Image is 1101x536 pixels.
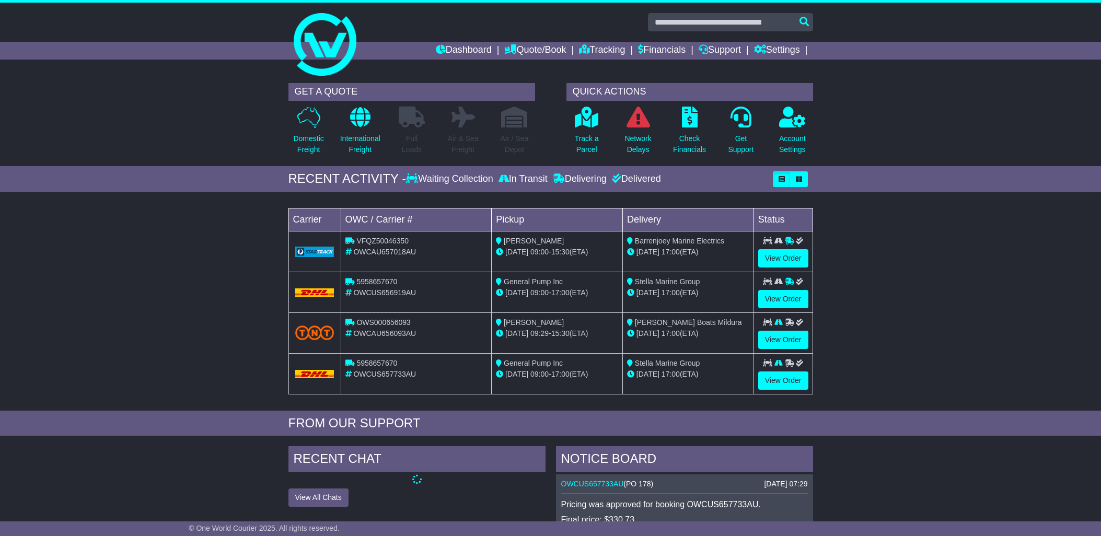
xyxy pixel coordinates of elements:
[504,359,563,367] span: General Pump Inc
[673,133,706,155] p: Check Financials
[758,249,808,267] a: View Order
[293,133,323,155] p: Domestic Freight
[627,369,749,380] div: (ETA)
[295,325,334,340] img: TNT_Domestic.png
[496,287,618,298] div: - (ETA)
[530,329,549,337] span: 09:29
[295,247,334,257] img: GetCarrierServiceLogo
[496,328,618,339] div: - (ETA)
[728,133,754,155] p: Get Support
[295,288,334,297] img: DHL.png
[504,318,564,327] span: [PERSON_NAME]
[501,133,529,155] p: Air / Sea Depot
[530,248,549,256] span: 09:00
[561,515,808,525] p: Final price: $330.73.
[626,480,651,488] span: PO 178
[551,329,570,337] span: 15:30
[356,359,397,367] span: 5958657670
[288,446,546,474] div: RECENT CHAT
[758,290,808,308] a: View Order
[662,288,680,297] span: 17:00
[662,329,680,337] span: 17:00
[624,133,651,155] p: Network Delays
[341,208,492,231] td: OWC / Carrier #
[635,359,700,367] span: Stella Marine Group
[293,106,324,161] a: DomesticFreight
[754,42,800,60] a: Settings
[609,173,661,185] div: Delivered
[505,248,528,256] span: [DATE]
[189,524,340,532] span: © One World Courier 2025. All rights reserved.
[356,237,409,245] span: VFQZ50046350
[627,247,749,258] div: (ETA)
[436,42,492,60] a: Dashboard
[406,173,495,185] div: Waiting Collection
[699,42,741,60] a: Support
[635,318,742,327] span: [PERSON_NAME] Boats Mildura
[295,370,334,378] img: DHL.png
[505,329,528,337] span: [DATE]
[662,370,680,378] span: 17:00
[550,173,609,185] div: Delivering
[353,329,416,337] span: OWCAU656093AU
[551,288,570,297] span: 17:00
[624,106,652,161] a: NetworkDelays
[636,288,659,297] span: [DATE]
[356,318,411,327] span: OWS000656093
[288,488,349,507] button: View All Chats
[288,83,535,101] div: GET A QUOTE
[636,370,659,378] span: [DATE]
[779,133,806,155] p: Account Settings
[627,287,749,298] div: (ETA)
[504,237,564,245] span: [PERSON_NAME]
[288,208,341,231] td: Carrier
[551,370,570,378] span: 17:00
[556,446,813,474] div: NOTICE BOARD
[727,106,754,161] a: GetSupport
[636,329,659,337] span: [DATE]
[764,480,807,488] div: [DATE] 07:29
[579,42,625,60] a: Tracking
[622,208,754,231] td: Delivery
[353,370,416,378] span: OWCUS657733AU
[673,106,706,161] a: CheckFinancials
[505,288,528,297] span: [DATE]
[662,248,680,256] span: 17:00
[340,106,381,161] a: InternationalFreight
[448,133,479,155] p: Air & Sea Freight
[779,106,806,161] a: AccountSettings
[353,248,416,256] span: OWCAU657018AU
[561,480,808,488] div: ( )
[758,371,808,390] a: View Order
[288,171,407,187] div: RECENT ACTIVITY -
[635,237,724,245] span: Barrenjoey Marine Electrics
[504,277,563,286] span: General Pump Inc
[530,288,549,297] span: 09:00
[496,369,618,380] div: - (ETA)
[561,480,624,488] a: OWCUS657733AU
[758,331,808,349] a: View Order
[551,248,570,256] span: 15:30
[496,247,618,258] div: - (ETA)
[340,133,380,155] p: International Freight
[635,277,700,286] span: Stella Marine Group
[353,288,416,297] span: OWCUS656919AU
[399,133,425,155] p: Full Loads
[530,370,549,378] span: 09:00
[575,133,599,155] p: Track a Parcel
[356,277,397,286] span: 5958657670
[561,499,808,509] p: Pricing was approved for booking OWCUS657733AU.
[627,328,749,339] div: (ETA)
[638,42,686,60] a: Financials
[496,173,550,185] div: In Transit
[504,42,566,60] a: Quote/Book
[505,370,528,378] span: [DATE]
[492,208,623,231] td: Pickup
[754,208,813,231] td: Status
[566,83,813,101] div: QUICK ACTIONS
[288,416,813,431] div: FROM OUR SUPPORT
[574,106,599,161] a: Track aParcel
[636,248,659,256] span: [DATE]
